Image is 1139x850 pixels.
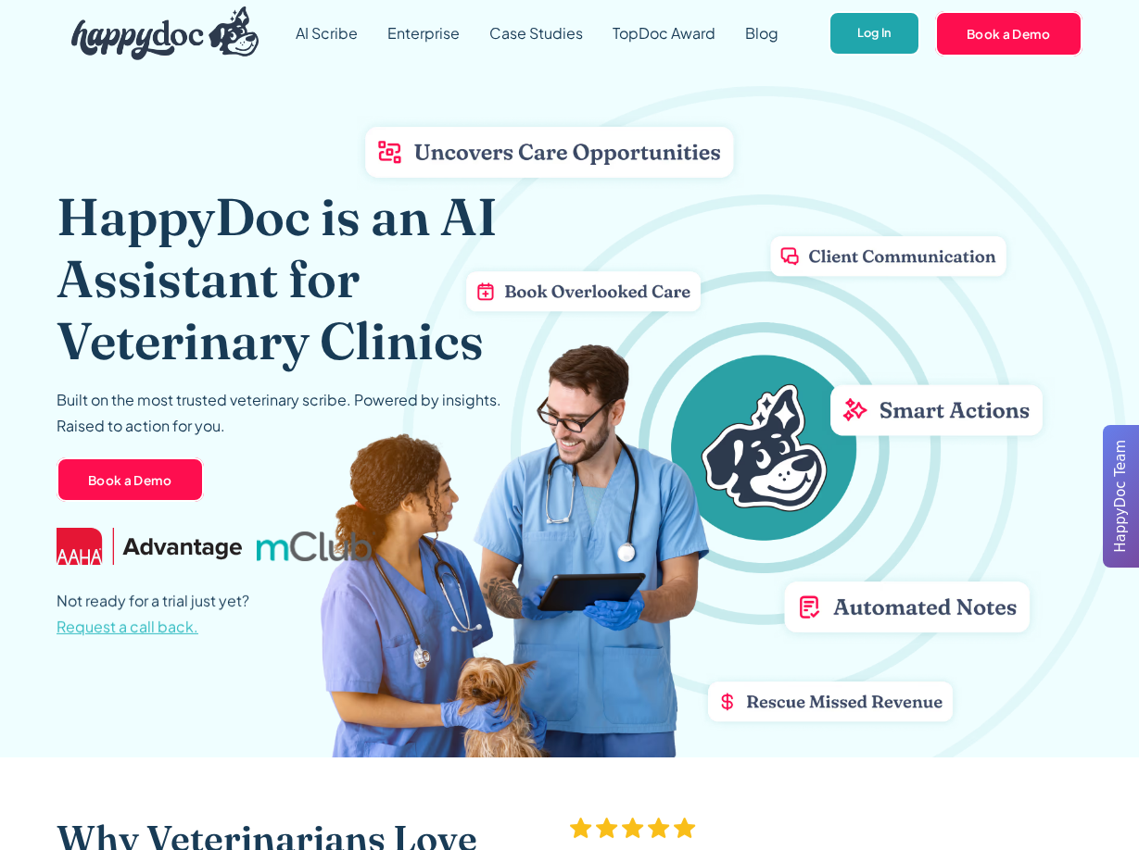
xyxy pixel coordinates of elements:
h1: HappyDoc is an AI Assistant for Veterinary Clinics [57,185,518,372]
img: mclub logo [257,531,375,561]
img: AAHA Advantage logo [57,528,242,565]
a: home [57,2,259,65]
p: Built on the most trusted veterinary scribe. Powered by insights. Raised to action for you. [57,387,501,439]
a: Log In [829,11,920,56]
span: Request a call back. [57,616,198,635]
p: Not ready for a trial just yet? [57,587,249,639]
img: HappyDoc Logo: A happy dog with his ear up, listening. [71,6,259,60]
a: Book a Demo [57,457,204,502]
a: Book a Demo [935,11,1082,56]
